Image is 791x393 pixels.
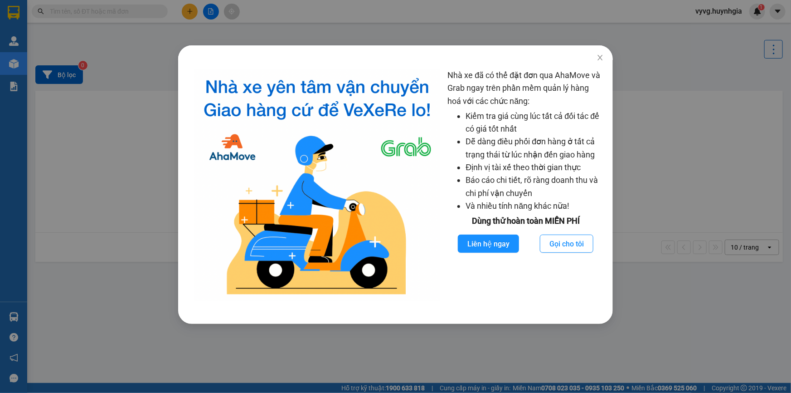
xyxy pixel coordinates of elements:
button: Liên hệ ngay [458,235,519,253]
div: Nhà xe đã có thể đặt đơn qua AhaMove và Grab ngay trên phần mềm quản lý hàng hoá với các chức năng: [447,69,604,301]
img: logo [194,69,441,301]
button: Close [587,45,613,71]
span: Liên hệ ngay [467,238,510,250]
li: Kiểm tra giá cùng lúc tất cả đối tác để có giá tốt nhất [466,110,604,136]
span: Gọi cho tôi [549,238,584,250]
div: Dùng thử hoàn toàn MIỄN PHÍ [447,215,604,227]
li: Và nhiều tính năng khác nữa! [466,200,604,212]
button: Gọi cho tôi [540,235,593,253]
li: Báo cáo chi tiết, rõ ràng doanh thu và chi phí vận chuyển [466,174,604,200]
li: Định vị tài xế theo thời gian thực [466,161,604,174]
li: Dễ dàng điều phối đơn hàng ở tất cả trạng thái từ lúc nhận đến giao hàng [466,135,604,161]
span: close [597,54,604,61]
